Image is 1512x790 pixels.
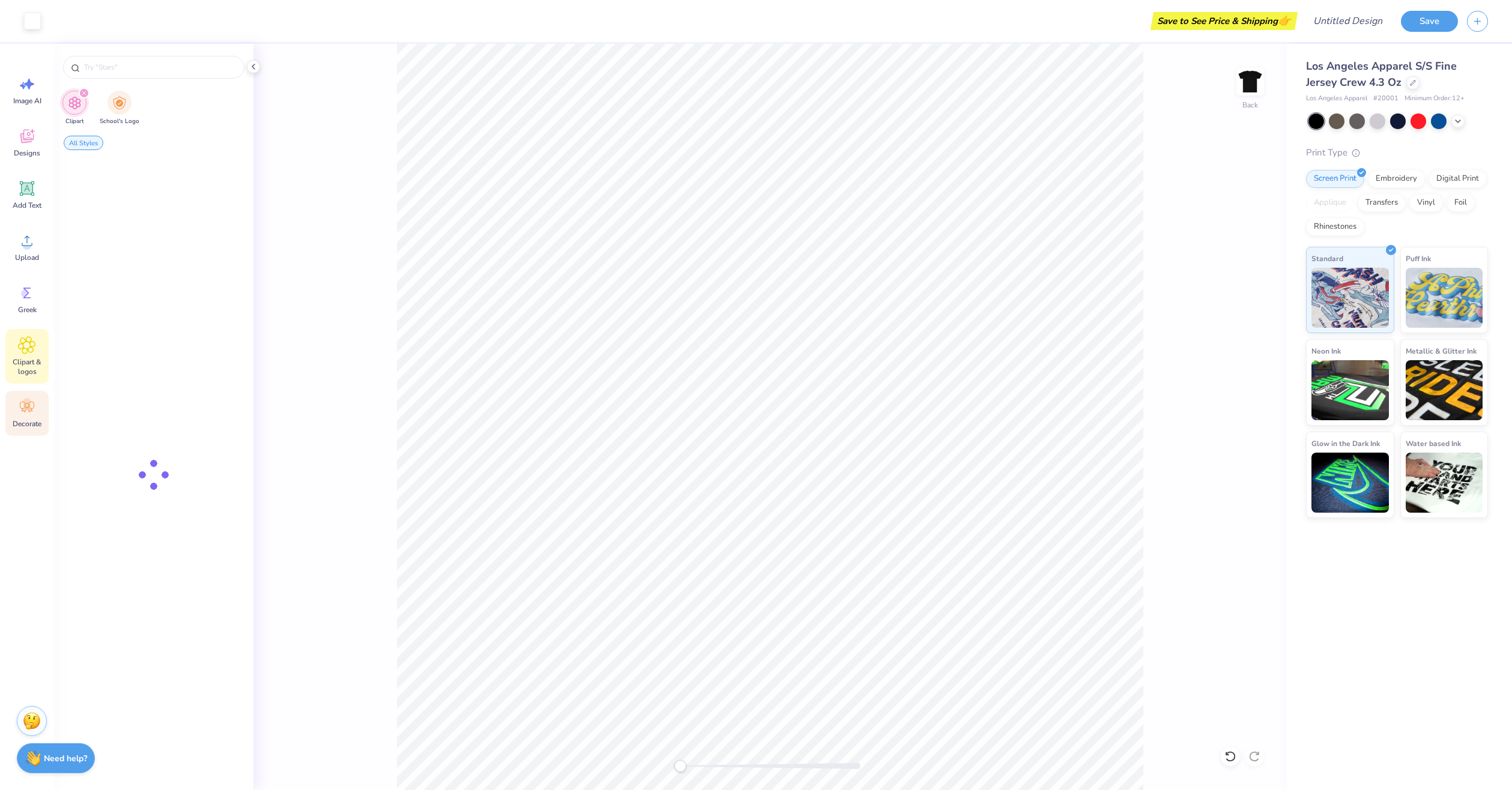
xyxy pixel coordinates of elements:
[1306,146,1488,160] div: Print Type
[1278,13,1291,28] span: 👉
[100,91,139,126] div: filter for School's Logo
[1406,268,1483,328] img: Puff Ink
[1306,170,1364,188] div: Screen Print
[62,91,86,126] div: filter for Clipart
[7,357,47,376] span: Clipart & logos
[113,96,126,110] img: School's Logo Image
[1242,100,1258,110] div: Back
[1311,268,1389,328] img: Standard
[1405,94,1465,104] span: Minimum Order: 12 +
[1406,360,1483,420] img: Metallic & Glitter Ink
[13,201,41,210] span: Add Text
[1311,360,1389,420] img: Neon Ink
[1311,345,1341,357] span: Neon Ink
[1406,453,1483,513] img: Water based Ink
[15,253,39,262] span: Upload
[674,760,686,772] div: Accessibility label
[1306,59,1457,89] span: Los Angeles Apparel S/S Fine Jersey Crew 4.3 Oz
[69,139,98,148] span: All Styles
[1306,194,1354,212] div: Applique
[1311,252,1343,265] span: Standard
[1409,194,1443,212] div: Vinyl
[1238,70,1262,94] img: Back
[1306,94,1367,104] span: Los Angeles Apparel
[64,136,103,150] button: filter button
[65,117,84,126] span: Clipart
[1447,194,1475,212] div: Foil
[100,117,139,126] span: School's Logo
[1311,453,1389,513] img: Glow in the Dark Ink
[68,96,82,110] img: Clipart Image
[83,61,237,73] input: Try "Stars"
[13,419,41,429] span: Decorate
[1406,252,1431,265] span: Puff Ink
[1401,11,1458,32] button: Save
[1429,170,1487,188] div: Digital Print
[14,148,40,158] span: Designs
[62,91,86,126] button: filter button
[1154,12,1295,30] div: Save to See Price & Shipping
[100,91,139,126] button: filter button
[1311,437,1380,450] span: Glow in the Dark Ink
[1358,194,1406,212] div: Transfers
[18,305,37,315] span: Greek
[44,753,87,764] strong: Need help?
[13,96,41,106] span: Image AI
[1373,94,1399,104] span: # 20001
[1406,437,1461,450] span: Water based Ink
[1368,170,1425,188] div: Embroidery
[1306,218,1364,236] div: Rhinestones
[1406,345,1477,357] span: Metallic & Glitter Ink
[1304,9,1392,33] input: Untitled Design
